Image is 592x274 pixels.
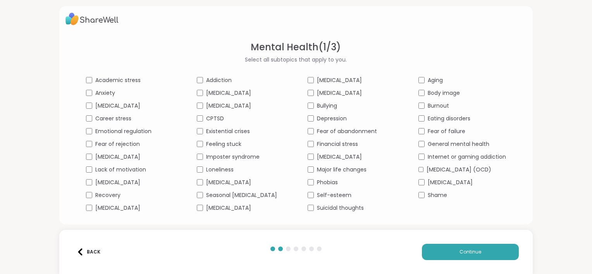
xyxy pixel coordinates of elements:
[65,10,119,28] img: ShareWell Logo
[317,204,364,212] span: Suicidal thoughts
[459,248,481,255] span: Continue
[428,76,443,84] span: Aging
[206,115,224,123] span: CPTSD
[317,76,362,84] span: [MEDICAL_DATA]
[206,89,251,97] span: [MEDICAL_DATA]
[428,191,447,199] span: Shame
[317,89,362,97] span: [MEDICAL_DATA]
[206,76,232,84] span: Addiction
[95,178,140,187] span: [MEDICAL_DATA]
[95,204,140,212] span: [MEDICAL_DATA]
[317,102,337,110] span: Bullying
[428,115,470,123] span: Eating disorders
[95,166,146,174] span: Lack of motivation
[317,166,367,174] span: Major life changes
[95,102,140,110] span: [MEDICAL_DATA]
[206,127,250,135] span: Existential crises
[95,115,131,123] span: Career stress
[317,178,338,187] span: Phobias
[317,115,347,123] span: Depression
[251,40,341,54] span: Mental Health ( 1 / 3 )
[95,140,140,148] span: Fear of rejection
[428,127,465,135] span: Fear of failure
[245,56,347,64] span: Select all subtopics that apply to you.
[206,178,251,187] span: [MEDICAL_DATA]
[317,191,351,199] span: Self-esteem
[427,166,491,174] span: [MEDICAL_DATA] (OCD)
[422,244,519,260] button: Continue
[428,102,449,110] span: Burnout
[206,102,251,110] span: [MEDICAL_DATA]
[206,191,277,199] span: Seasonal [MEDICAL_DATA]
[428,140,489,148] span: General mental health
[206,166,234,174] span: Loneliness
[95,153,140,161] span: [MEDICAL_DATA]
[428,178,473,187] span: [MEDICAL_DATA]
[317,127,377,135] span: Fear of abandonment
[77,248,100,255] div: Back
[206,153,260,161] span: Imposter syndrome
[95,191,120,199] span: Recovery
[317,140,358,148] span: Financial stress
[95,76,141,84] span: Academic stress
[428,153,506,161] span: Internet or gaming addiction
[428,89,460,97] span: Body image
[206,140,241,148] span: Feeling stuck
[95,127,151,135] span: Emotional regulation
[206,204,251,212] span: [MEDICAL_DATA]
[317,153,362,161] span: [MEDICAL_DATA]
[73,244,104,260] button: Back
[95,89,115,97] span: Anxiety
